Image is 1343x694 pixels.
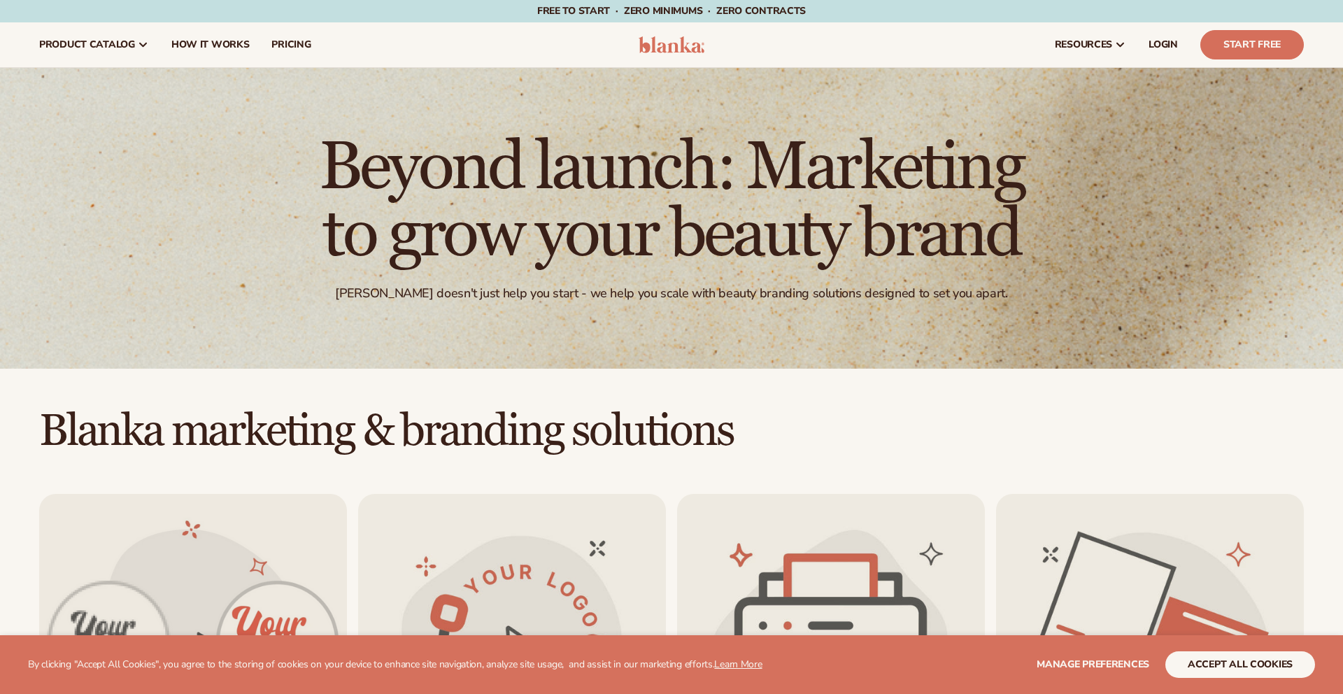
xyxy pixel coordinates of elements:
button: accept all cookies [1165,651,1315,678]
a: Learn More [714,658,762,671]
a: LOGIN [1137,22,1189,67]
span: Free to start · ZERO minimums · ZERO contracts [537,4,806,17]
a: product catalog [28,22,160,67]
span: Manage preferences [1037,658,1149,671]
img: logo [639,36,705,53]
p: By clicking "Accept All Cookies", you agree to the storing of cookies on your device to enhance s... [28,659,762,671]
span: product catalog [39,39,135,50]
span: resources [1055,39,1112,50]
h1: Beyond launch: Marketing to grow your beauty brand [287,134,1056,269]
a: pricing [260,22,322,67]
a: Start Free [1200,30,1304,59]
span: How It Works [171,39,250,50]
a: resources [1044,22,1137,67]
span: pricing [271,39,311,50]
a: How It Works [160,22,261,67]
div: [PERSON_NAME] doesn't just help you start - we help you scale with beauty branding solutions desi... [335,285,1007,302]
span: LOGIN [1149,39,1178,50]
button: Manage preferences [1037,651,1149,678]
